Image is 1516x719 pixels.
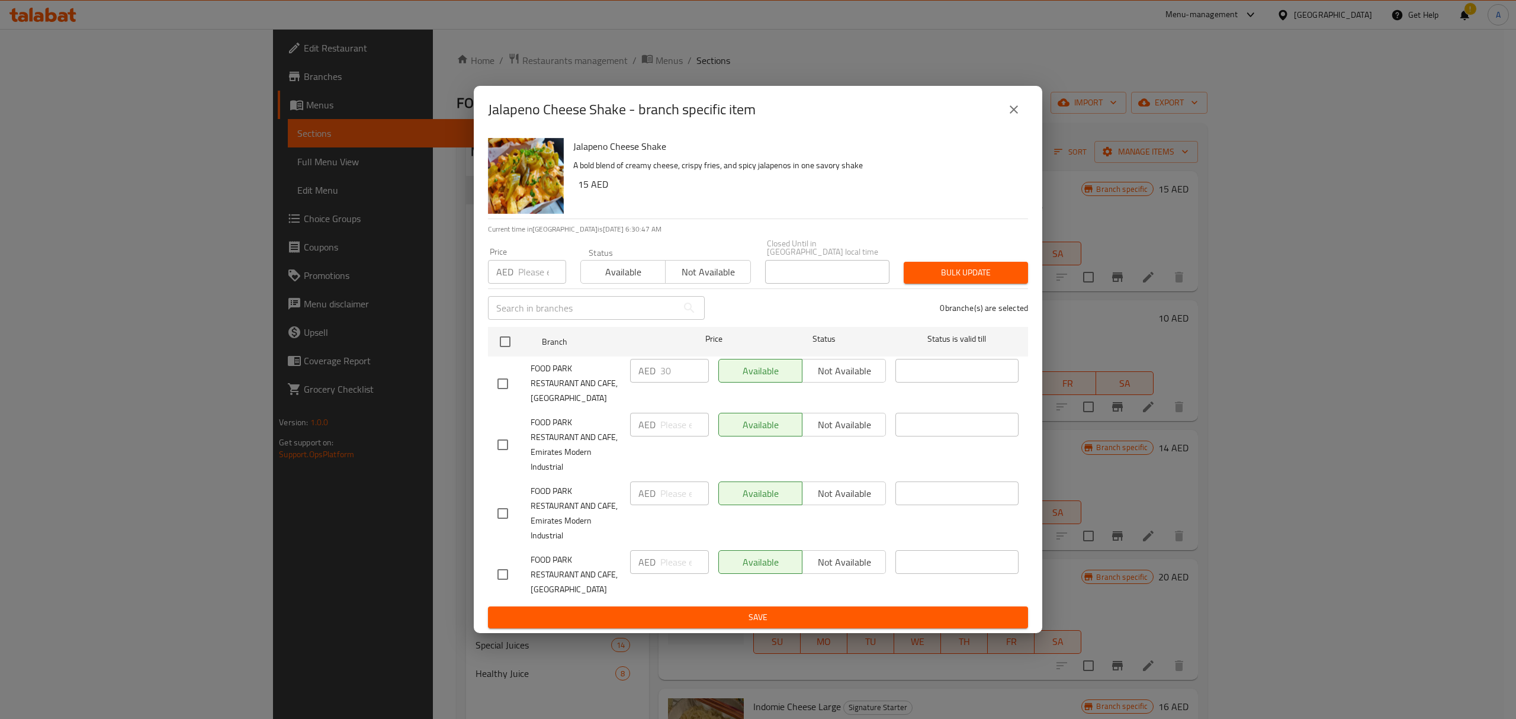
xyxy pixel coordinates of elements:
[497,610,1019,625] span: Save
[940,302,1028,314] p: 0 branche(s) are selected
[660,413,709,436] input: Please enter price
[913,265,1019,280] span: Bulk update
[531,415,621,474] span: FOOD PARK RESTAURANT AND CAFE, Emirates Modern Industrial
[496,265,513,279] p: AED
[895,332,1019,346] span: Status is valid till
[531,361,621,406] span: FOOD PARK RESTAURANT AND CAFE, [GEOGRAPHIC_DATA]
[638,364,656,378] p: AED
[488,100,756,119] h2: Jalapeno Cheese Shake - branch specific item
[531,553,621,597] span: FOOD PARK RESTAURANT AND CAFE, [GEOGRAPHIC_DATA]
[670,264,746,281] span: Not available
[580,260,666,284] button: Available
[518,260,566,284] input: Please enter price
[638,555,656,569] p: AED
[675,332,753,346] span: Price
[638,486,656,500] p: AED
[660,550,709,574] input: Please enter price
[665,260,750,284] button: Not available
[488,138,564,214] img: Jalapeno Cheese Shake
[638,418,656,432] p: AED
[763,332,886,346] span: Status
[904,262,1028,284] button: Bulk update
[573,158,1019,173] p: A bold blend of creamy cheese, crispy fries, and spicy jalapenos in one savory shake
[660,482,709,505] input: Please enter price
[488,606,1028,628] button: Save
[578,176,1019,192] h6: 15 AED
[573,138,1019,155] h6: Jalapeno Cheese Shake
[660,359,709,383] input: Please enter price
[488,296,677,320] input: Search in branches
[1000,95,1028,124] button: close
[542,335,665,349] span: Branch
[586,264,661,281] span: Available
[488,224,1028,235] p: Current time in [GEOGRAPHIC_DATA] is [DATE] 6:30:47 AM
[531,484,621,543] span: FOOD PARK RESTAURANT AND CAFE, Emirates Modern Industrial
